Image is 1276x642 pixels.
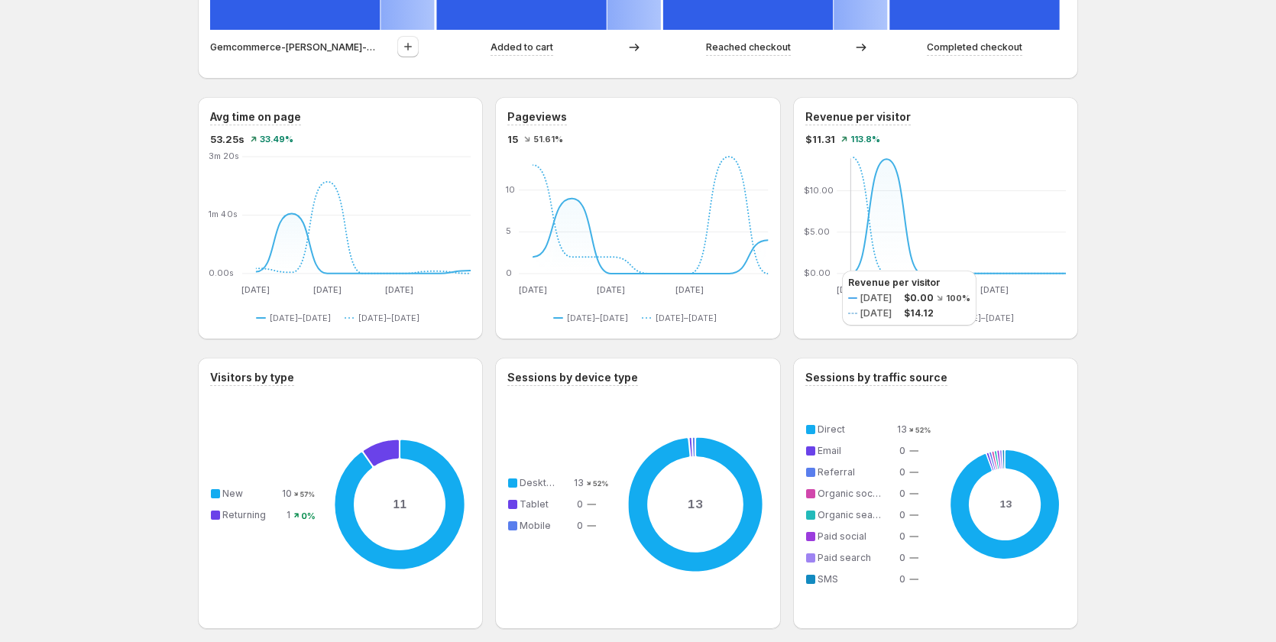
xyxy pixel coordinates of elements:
span: New [222,488,243,499]
td: Email [815,443,896,459]
td: Direct [815,421,896,438]
td: Desktop [517,475,573,491]
h3: Pageviews [507,109,567,125]
h3: Sessions by traffic source [805,370,947,385]
span: [DATE]–[DATE] [567,312,628,324]
td: Tablet [517,496,573,513]
text: 3m 20s [209,151,240,161]
span: 1 [287,509,290,520]
text: 52% [592,479,608,488]
text: [DATE] [241,284,270,295]
td: SMS [815,571,896,588]
td: Paid social [815,528,896,545]
span: Returning [222,509,266,520]
span: [DATE]–[DATE] [270,312,331,324]
span: [DATE]–[DATE] [953,312,1014,324]
span: [DATE]–[DATE] [864,312,925,324]
span: 0 [899,573,905,585]
span: $11.31 [805,131,835,147]
span: Direct [818,423,845,435]
text: $0.00 [804,267,831,278]
button: [DATE]–[DATE] [553,309,634,327]
text: [DATE] [908,284,937,295]
span: 15 [507,131,518,147]
td: Referral [815,464,896,481]
span: 0 [899,509,905,520]
text: 0 [506,267,512,278]
span: Email [818,445,841,456]
button: [DATE]–[DATE] [345,309,426,327]
text: $10.00 [804,185,834,196]
text: [DATE] [837,284,865,295]
span: 113.8% [850,135,880,144]
span: Organic social [818,488,883,499]
h3: Revenue per visitor [805,109,911,125]
span: 33.49% [260,135,293,144]
td: Organic search [815,507,896,524]
span: 0 [577,520,583,531]
button: [DATE]–[DATE] [939,309,1020,327]
text: 0.00s [209,267,235,278]
text: [DATE] [519,284,547,295]
span: 0 [899,530,905,542]
span: Paid social [818,530,866,542]
button: [DATE]–[DATE] [256,309,337,327]
p: Reached checkout [706,40,791,55]
td: Paid search [815,550,896,566]
td: Organic social [815,485,896,502]
span: 13 [897,423,907,435]
p: Gemcommerce-[PERSON_NAME]-dev [210,40,381,55]
span: 13 [574,477,584,488]
text: 57% [300,490,316,498]
span: 0 [899,466,905,478]
text: [DATE] [675,284,704,295]
text: 0% [302,511,316,521]
span: Referral [818,466,855,478]
span: [DATE]–[DATE] [656,312,717,324]
span: Mobile [520,520,551,531]
h3: Avg time on page [210,109,301,125]
span: [DATE]–[DATE] [358,312,419,324]
p: Completed checkout [927,40,1022,55]
h3: Visitors by type [210,370,294,385]
span: 0 [899,445,905,456]
text: $5.00 [804,226,830,237]
span: 0 [899,488,905,499]
span: 53.25s [210,131,245,147]
span: SMS [818,573,838,585]
p: Added to cart [491,40,553,55]
button: [DATE]–[DATE] [850,309,931,327]
text: 10 [506,184,515,195]
text: [DATE] [385,284,413,295]
span: 51.61% [533,135,563,144]
span: 0 [899,552,905,563]
text: [DATE] [598,284,626,295]
span: Organic search [818,509,887,520]
span: Tablet [520,498,549,510]
td: Returning [219,507,281,524]
text: [DATE] [980,284,1009,295]
text: 52% [915,426,931,435]
td: Mobile [517,517,573,534]
span: Paid search [818,552,871,563]
button: [DATE]–[DATE] [642,309,723,327]
td: New [219,485,281,502]
text: 1m 40s [209,209,238,220]
span: 10 [282,488,292,499]
h3: Sessions by device type [507,370,638,385]
text: 5 [506,225,511,236]
text: [DATE] [313,284,342,295]
span: 0 [577,498,583,510]
span: Desktop [520,477,559,488]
